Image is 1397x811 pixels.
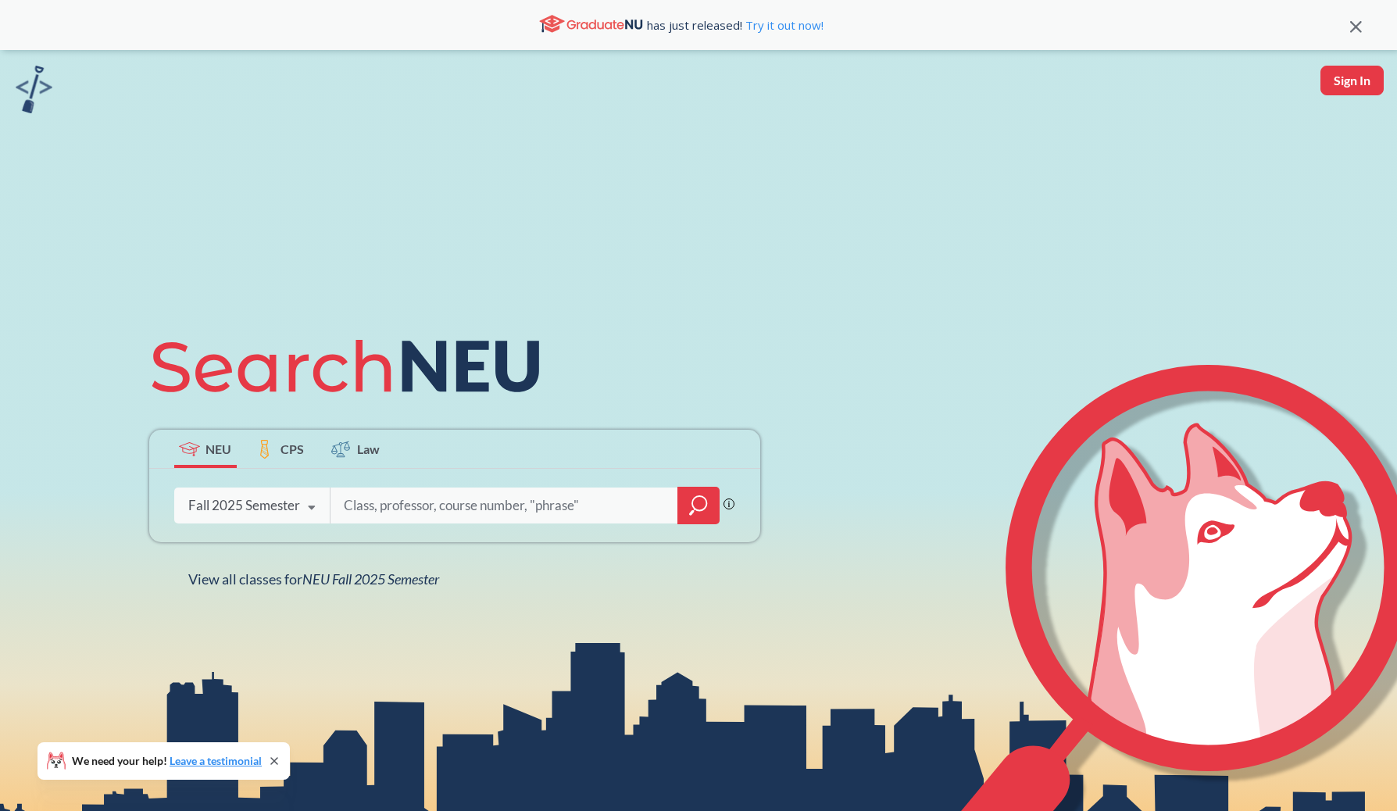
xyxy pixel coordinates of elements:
[72,756,262,766] span: We need your help!
[1320,66,1384,95] button: Sign In
[188,497,300,514] div: Fall 2025 Semester
[357,440,380,458] span: Law
[205,440,231,458] span: NEU
[689,495,708,516] svg: magnifying glass
[647,16,824,34] span: has just released!
[170,754,262,767] a: Leave a testimonial
[16,66,52,118] a: sandbox logo
[342,489,667,522] input: Class, professor, course number, "phrase"
[188,570,439,588] span: View all classes for
[16,66,52,113] img: sandbox logo
[677,487,720,524] div: magnifying glass
[742,17,824,33] a: Try it out now!
[280,440,304,458] span: CPS
[302,570,439,588] span: NEU Fall 2025 Semester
